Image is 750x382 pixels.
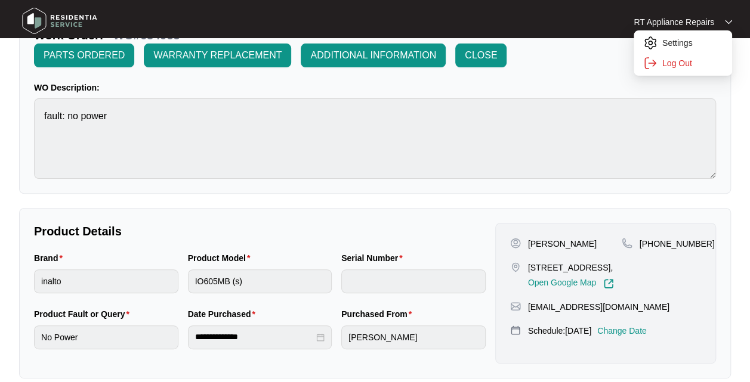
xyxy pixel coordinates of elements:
[528,262,614,274] p: [STREET_ADDRESS],
[188,252,255,264] label: Product Model
[301,44,446,67] button: ADDITIONAL INFORMATION
[528,325,591,337] p: Schedule: [DATE]
[18,3,101,39] img: residentia service logo
[725,19,732,25] img: dropdown arrow
[528,301,669,313] p: [EMAIL_ADDRESS][DOMAIN_NAME]
[643,56,658,70] img: settings icon
[455,44,507,67] button: CLOSE
[195,331,314,343] input: Date Purchased
[34,98,716,179] textarea: fault: no power
[310,48,436,63] span: ADDITIONAL INFORMATION
[510,301,521,312] img: map-pin
[341,252,407,264] label: Serial Number
[341,269,486,293] input: Serial Number
[34,308,134,320] label: Product Fault or Query
[528,278,614,289] a: Open Google Map
[510,238,521,249] img: user-pin
[510,262,521,272] img: map-pin
[603,278,614,289] img: Link-External
[34,252,67,264] label: Brand
[144,44,291,67] button: WARRANTY REPLACEMENT
[34,269,178,293] input: Brand
[510,325,521,336] img: map-pin
[622,238,632,249] img: map-pin
[643,36,658,50] img: settings icon
[634,16,714,28] p: RT Appliance Repairs
[44,48,125,63] span: PARTS ORDERED
[341,308,416,320] label: Purchased From
[34,223,486,240] p: Product Details
[34,82,716,94] p: WO Description:
[34,44,134,67] button: PARTS ORDERED
[597,325,647,337] p: Change Date
[188,269,332,293] input: Product Model
[528,238,597,250] p: [PERSON_NAME]
[34,325,178,349] input: Product Fault or Query
[662,37,723,49] p: Settings
[662,57,723,69] p: Log Out
[153,48,282,63] span: WARRANTY REPLACEMENT
[188,308,260,320] label: Date Purchased
[465,48,497,63] span: CLOSE
[640,238,715,250] p: [PHONE_NUMBER]
[341,325,486,349] input: Purchased From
